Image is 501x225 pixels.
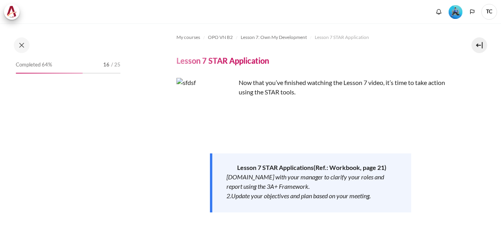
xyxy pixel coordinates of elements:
img: sfdsf [176,78,236,137]
button: Languages [466,6,478,18]
div: [DOMAIN_NAME] with your manager to clarify your roles and report using the 3A+ Framework. [226,172,397,191]
a: Level #3 [445,4,466,19]
span: Lesson 7: Own My Development [241,34,307,41]
a: User menu [481,4,497,20]
span: / 25 [111,61,121,69]
span: TC [481,4,497,20]
img: Level #3 [449,5,462,19]
h4: Lesson 7 STAR Application [176,55,269,66]
a: My courses [176,33,200,42]
img: Architeck [6,6,17,18]
span: Lesson 7 STAR Application [315,34,369,41]
a: Lesson 7: Own My Development [241,33,307,42]
nav: Navigation bar [176,31,445,44]
div: 64% [16,73,83,74]
span: 16 [103,61,109,69]
a: OPO VN B2 [208,33,233,42]
strong: Lesson 7 STAR Applications [237,164,314,171]
div: Level #3 [449,4,462,19]
div: Show notification window with no new notifications [433,6,445,18]
div: 2.Update your objectives and plan based on your meeting. [226,191,397,201]
span: N ow that you’ve finished watching the Lesson 7 video, it’s time to take action using the STAR to... [239,79,445,96]
span: Completed 64% [16,61,52,69]
span: OPO VN B2 [208,34,233,41]
span: My courses [176,34,200,41]
a: Lesson 7 STAR Application [315,33,369,42]
strong: (Ref.: Workbook, page 21) [314,164,386,171]
a: Architeck Architeck [4,4,24,20]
